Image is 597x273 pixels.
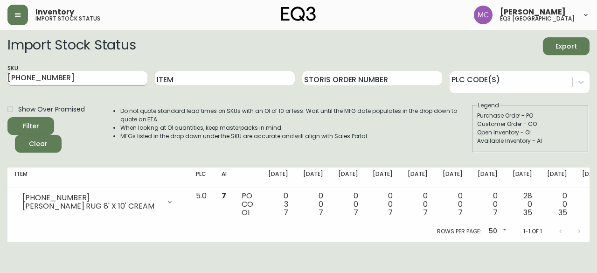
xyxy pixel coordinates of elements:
img: logo [281,7,316,21]
li: Do not quote standard lead times on SKUs with an OI of 10 or less. Wait until the MFG date popula... [120,107,471,124]
th: [DATE] [296,168,331,188]
th: [DATE] [261,168,296,188]
legend: Legend [477,101,500,110]
div: 0 3 [268,192,288,217]
li: MFGs listed in the drop down under the SKU are accurate and will align with Sales Portal. [120,132,471,140]
th: [DATE] [365,168,400,188]
th: PLC [188,168,214,188]
th: [DATE] [435,168,470,188]
div: [PHONE_NUMBER][PERSON_NAME] RUG 8' X 10' CREAM [15,192,181,212]
th: Item [7,168,188,188]
div: 0 0 [547,192,567,217]
th: [DATE] [540,168,575,188]
div: 0 0 [443,192,463,217]
h5: import stock status [35,16,100,21]
th: [DATE] [331,168,366,188]
div: Purchase Order - PO [477,112,583,120]
span: Clear [22,138,54,150]
span: 7 [423,207,428,218]
div: 0 0 [303,192,323,217]
span: OI [242,207,250,218]
td: 5.0 [188,188,214,221]
th: AI [214,168,234,188]
th: [DATE] [505,168,540,188]
span: Inventory [35,8,74,16]
span: 7 [319,207,323,218]
span: Export [550,41,582,52]
span: 7 [222,190,226,201]
div: 0 0 [338,192,358,217]
span: 35 [523,207,532,218]
div: Customer Order - CO [477,120,583,128]
h2: Import Stock Status [7,37,136,55]
span: 7 [388,207,393,218]
li: When looking at OI quantities, keep masterpacks in mind. [120,124,471,132]
button: Filter [7,117,54,135]
span: 7 [458,207,463,218]
div: [PERSON_NAME] RUG 8' X 10' CREAM [22,202,160,210]
img: 6dbdb61c5655a9a555815750a11666cc [474,6,493,24]
div: PO CO [242,192,253,217]
div: 28 0 [513,192,533,217]
div: 0 0 [408,192,428,217]
span: [PERSON_NAME] [500,8,566,16]
div: [PHONE_NUMBER] [22,194,160,202]
div: 0 0 [478,192,498,217]
span: 7 [493,207,498,218]
th: [DATE] [470,168,505,188]
th: [DATE] [400,168,435,188]
button: Clear [15,135,62,153]
p: Rows per page: [437,227,481,236]
div: 0 0 [373,192,393,217]
span: Show Over Promised [18,105,85,114]
span: 35 [558,207,567,218]
button: Export [543,37,590,55]
div: Open Inventory - OI [477,128,583,137]
p: 1-1 of 1 [523,227,542,236]
div: 50 [485,224,508,239]
div: Available Inventory - AI [477,137,583,145]
h5: eq3 [GEOGRAPHIC_DATA] [500,16,575,21]
span: 7 [354,207,358,218]
span: 7 [284,207,288,218]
